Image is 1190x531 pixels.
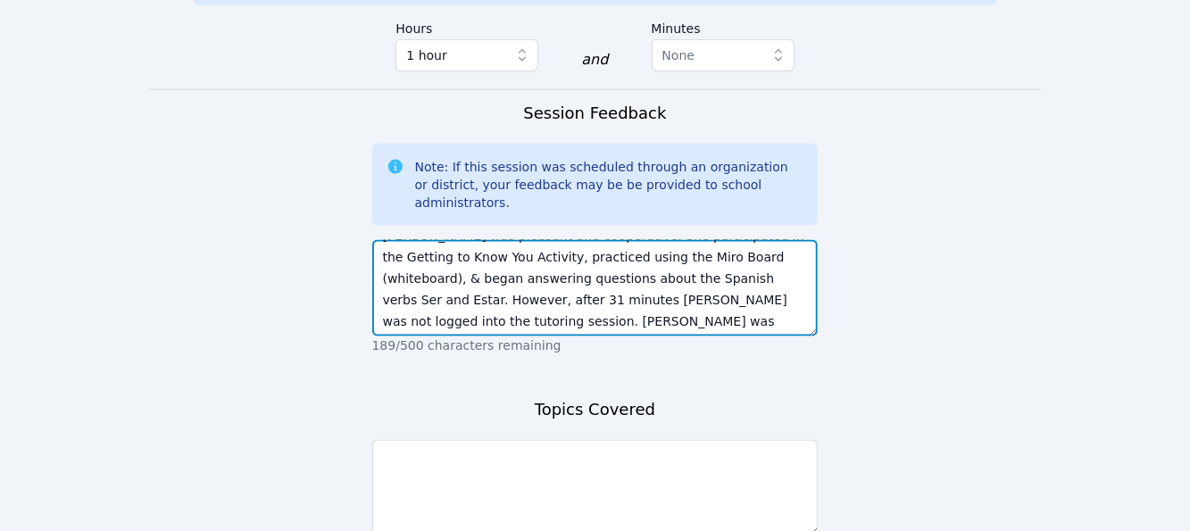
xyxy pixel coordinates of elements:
[395,39,538,71] button: 1 hour
[652,12,795,39] label: Minutes
[372,240,819,336] textarea: [PERSON_NAME] was pleasant and cooperative. She participated in the Getting to Know You Activity,...
[406,45,446,66] span: 1 hour
[652,39,795,71] button: None
[581,49,608,71] div: and
[523,101,666,126] h3: Session Feedback
[662,48,695,62] span: None
[535,397,655,422] h3: Topics Covered
[415,158,804,212] div: Note: If this session was scheduled through an organization or district, your feedback may be be ...
[395,12,538,39] label: Hours
[372,336,819,354] p: 189/500 characters remaining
